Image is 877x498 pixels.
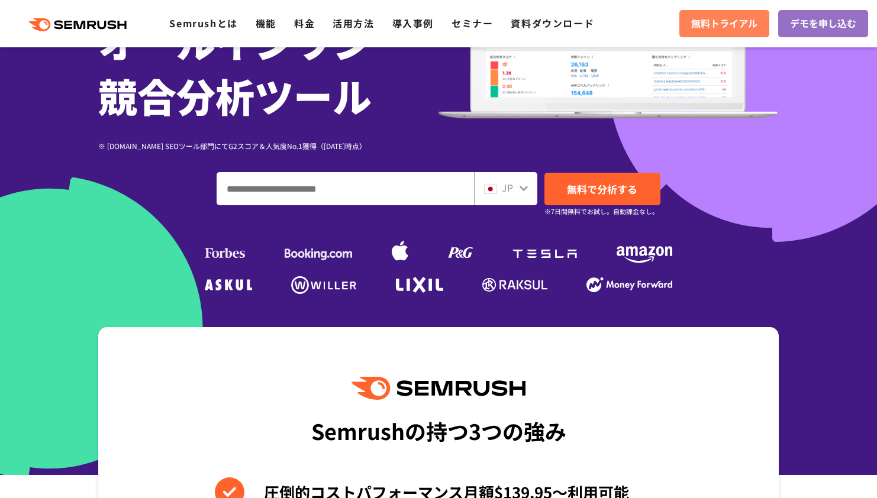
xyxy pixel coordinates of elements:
div: Semrushの持つ3つの強み [311,409,566,452]
span: 無料トライアル [691,16,757,31]
a: 活用方法 [333,16,374,30]
a: セミナー [452,16,493,30]
a: 料金 [294,16,315,30]
a: Semrushとは [169,16,237,30]
h1: オールインワン 競合分析ツール [98,14,438,122]
img: Semrush [352,377,525,400]
span: 無料で分析する [567,182,637,196]
input: ドメイン、キーワードまたはURLを入力してください [217,173,473,205]
a: 機能 [256,16,276,30]
a: 資料ダウンロード [511,16,594,30]
a: 無料で分析する [544,173,660,205]
div: ※ [DOMAIN_NAME] SEOツール部門にてG2スコア＆人気度No.1獲得（[DATE]時点） [98,140,438,151]
small: ※7日間無料でお試し。自動課金なし。 [544,206,659,217]
a: 無料トライアル [679,10,769,37]
a: 導入事例 [392,16,434,30]
a: デモを申し込む [778,10,868,37]
span: JP [502,180,513,195]
span: デモを申し込む [790,16,856,31]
